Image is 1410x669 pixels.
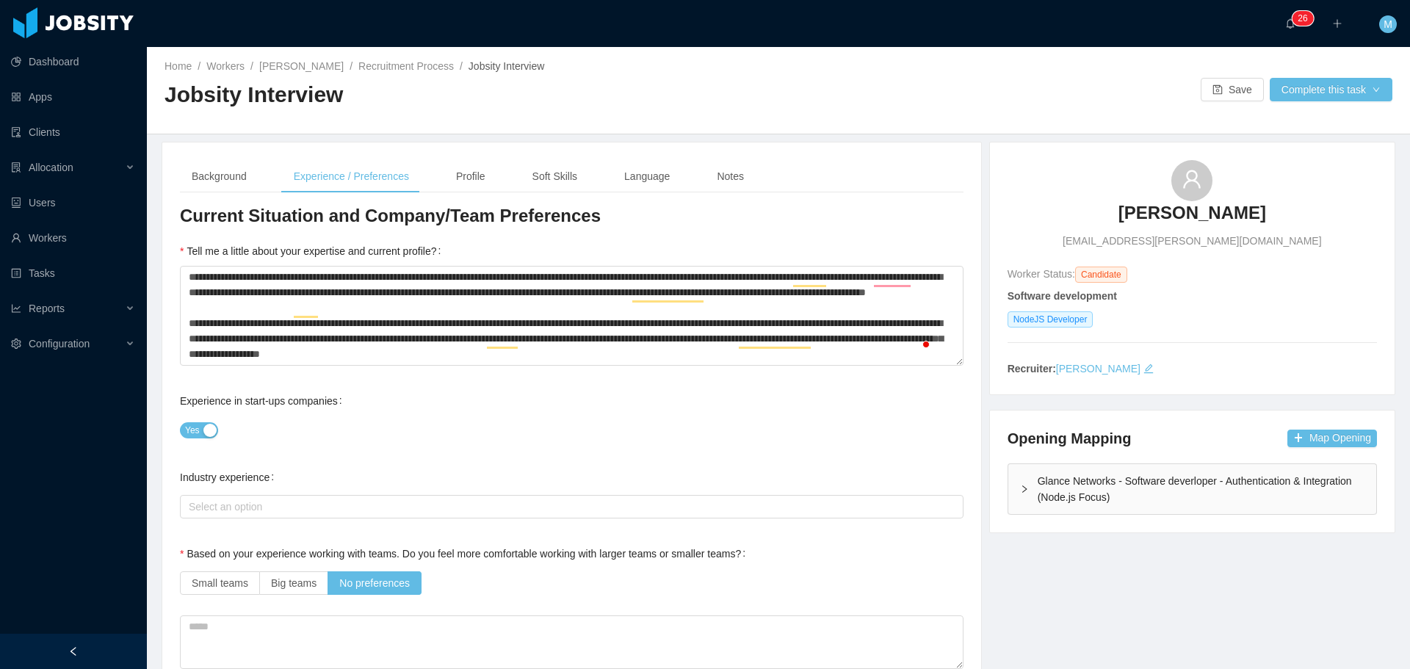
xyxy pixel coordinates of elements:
span: Jobsity Interview [469,60,544,72]
span: / [460,60,463,72]
a: icon: profileTasks [11,258,135,288]
i: icon: line-chart [11,303,21,314]
button: icon: saveSave [1201,78,1264,101]
div: Background [180,160,258,193]
span: Candidate [1075,267,1127,283]
p: 2 [1298,11,1303,26]
i: icon: solution [11,162,21,173]
div: Soft Skills [521,160,589,193]
div: Select an option [189,499,948,514]
span: Small teams [192,577,248,589]
strong: Recruiter: [1008,363,1056,375]
p: 6 [1303,11,1308,26]
label: Experience in start-ups companies [180,395,348,407]
textarea: To enrich screen reader interactions, please activate Accessibility in Grammarly extension settings [180,266,963,366]
div: Profile [444,160,497,193]
a: Recruitment Process [358,60,454,72]
div: icon: rightGlance Networks - Software deverloper - Authentication & Integration (Node.js Focus) [1008,464,1376,514]
a: icon: robotUsers [11,188,135,217]
label: Industry experience [180,471,280,483]
button: icon: plusMap Opening [1287,430,1377,447]
span: M [1384,15,1392,33]
h3: [PERSON_NAME] [1118,201,1266,225]
i: icon: bell [1285,18,1295,29]
button: Complete this taskicon: down [1270,78,1392,101]
a: Workers [206,60,245,72]
input: Industry experience [184,498,192,516]
a: icon: userWorkers [11,223,135,253]
span: Configuration [29,338,90,350]
div: Notes [705,160,756,193]
span: NodeJS Developer [1008,311,1093,328]
i: icon: user [1182,169,1202,189]
sup: 26 [1292,11,1313,26]
div: Experience / Preferences [282,160,421,193]
span: Allocation [29,162,73,173]
span: / [250,60,253,72]
h3: Current Situation and Company/Team Preferences [180,204,963,228]
i: icon: right [1020,485,1029,493]
strong: Software development [1008,290,1117,302]
a: [PERSON_NAME] [1118,201,1266,234]
a: icon: pie-chartDashboard [11,47,135,76]
span: Reports [29,303,65,314]
span: No preferences [339,577,410,589]
i: icon: setting [11,339,21,349]
span: / [350,60,352,72]
h2: Jobsity Interview [164,80,778,110]
span: Yes [185,423,200,438]
span: Worker Status: [1008,268,1075,280]
label: Based on your experience working with teams. Do you feel more comfortable working with larger tea... [180,548,751,560]
a: icon: appstoreApps [11,82,135,112]
a: icon: auditClients [11,117,135,147]
i: icon: edit [1143,364,1154,374]
h4: Opening Mapping [1008,428,1132,449]
a: [PERSON_NAME] [1056,363,1140,375]
span: / [198,60,200,72]
label: Tell me a little about your expertise and current profile? [180,245,446,257]
button: Experience in start-ups companies [180,422,218,438]
div: Language [612,160,681,193]
a: [PERSON_NAME] [259,60,344,72]
i: icon: plus [1332,18,1342,29]
a: Home [164,60,192,72]
span: Big teams [271,577,317,589]
span: [EMAIL_ADDRESS][PERSON_NAME][DOMAIN_NAME] [1063,234,1321,249]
